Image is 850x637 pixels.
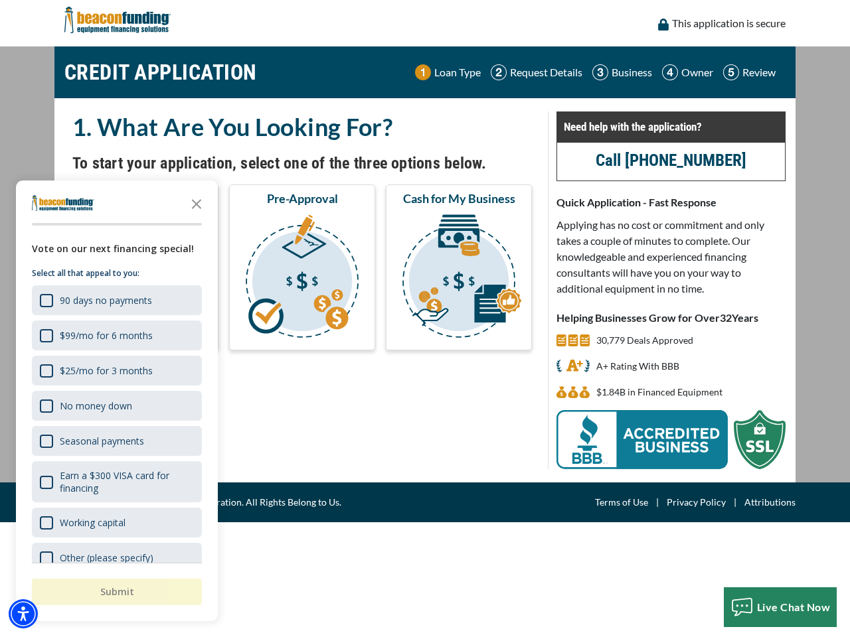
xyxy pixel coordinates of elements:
[510,64,582,80] p: Request Details
[415,64,431,80] img: Step 1
[229,184,375,350] button: Pre-Approval
[60,551,153,564] div: Other (please specify)
[32,579,202,605] button: Submit
[667,494,726,510] a: Privacy Policy
[723,64,739,80] img: Step 5
[32,543,202,573] div: Other (please specify)
[72,111,532,142] h2: 1. What Are You Looking For?
[726,494,744,510] span: |
[556,194,786,210] p: Quick Application - Fast Response
[60,294,152,307] div: 90 days no payments
[32,267,202,280] p: Select all that appeal to you:
[32,426,202,456] div: Seasonal payments
[32,195,94,211] img: Company logo
[403,190,515,206] span: Cash for My Business
[267,190,338,206] span: Pre-Approval
[595,494,648,510] a: Terms of Use
[612,64,652,80] p: Business
[60,364,153,377] div: $25/mo for 3 months
[556,410,786,469] img: BBB Acredited Business and SSL Protection
[32,508,202,537] div: Working capital
[564,119,778,135] p: Need help with the application?
[32,356,202,386] div: $25/mo for 3 months
[386,184,532,350] button: Cash for My Business
[60,329,153,342] div: $99/mo for 6 months
[16,180,218,621] div: Survey
[32,391,202,421] div: No money down
[596,332,693,348] p: 30,779 Deals Approved
[592,64,608,80] img: Step 3
[32,285,202,315] div: 90 days no payments
[596,151,746,170] a: call (847) 897-2499
[32,242,202,256] div: Vote on our next financing special!
[60,399,132,412] div: No money down
[744,494,796,510] a: Attributions
[388,212,529,344] img: Cash for My Business
[9,599,38,628] div: Accessibility Menu
[72,152,532,175] h4: To start your application, select one of the three options below.
[658,19,669,31] img: lock icon to convery security
[556,310,786,326] p: Helping Businesses Grow for Over Years
[491,64,507,80] img: Step 2
[556,217,786,297] p: Applying has no cost or commitment and only takes a couple of minutes to complete. Our knowledgea...
[742,64,776,80] p: Review
[672,15,786,31] p: This application is secure
[720,311,732,324] span: 32
[60,469,194,494] div: Earn a $300 VISA card for financing
[757,601,831,613] span: Live Chat Now
[232,212,373,344] img: Pre-Approval
[596,358,679,374] p: A+ Rating With BBB
[434,64,481,80] p: Loan Type
[64,53,257,92] h1: CREDIT APPLICATION
[724,587,837,627] button: Live Chat Now
[648,494,667,510] span: |
[60,435,144,447] div: Seasonal payments
[596,384,722,400] p: $1,843,611,914 in Financed Equipment
[681,64,713,80] p: Owner
[32,320,202,350] div: $99/mo for 6 months
[60,516,126,529] div: Working capital
[183,190,210,216] button: Close the survey
[32,461,202,502] div: Earn a $300 VISA card for financing
[662,64,678,80] img: Step 4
